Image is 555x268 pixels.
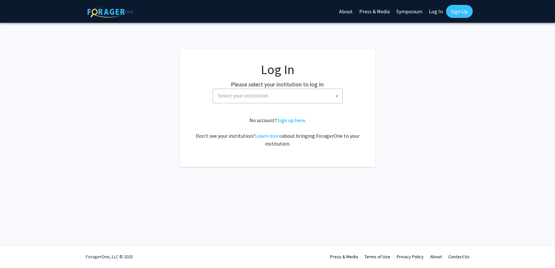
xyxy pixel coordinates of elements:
[216,89,342,102] span: Select your institution
[255,133,282,139] a: Learn more about bringing ForagerOne to your institution
[446,5,473,18] a: Sign Up
[218,92,268,99] span: Select your institution
[193,62,362,77] h1: Log In
[277,117,305,123] a: Sign up here
[364,254,390,260] a: Terms of Use
[231,80,324,89] label: Please select your institution to log in:
[213,89,343,103] span: Select your institution
[397,254,424,260] a: Privacy Policy
[87,6,133,18] img: ForagerOne Logo
[330,254,358,260] a: Press & Media
[448,254,469,260] a: Contact Us
[193,116,362,147] div: No account? . Don't see your institution? about bringing ForagerOne to your institution.
[430,254,442,260] a: About
[86,245,133,268] div: ForagerOne, LLC © 2025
